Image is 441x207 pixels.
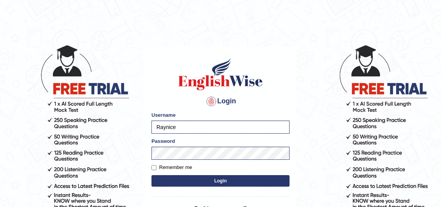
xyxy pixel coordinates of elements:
[151,175,290,187] button: Login
[151,111,176,119] label: Username
[151,165,156,170] input: Remember me
[151,95,290,108] h4: Login
[177,57,264,91] img: Logo of English Wise sign in for intelligent practice with AI
[151,164,192,171] label: Remember me
[151,137,175,145] label: Password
